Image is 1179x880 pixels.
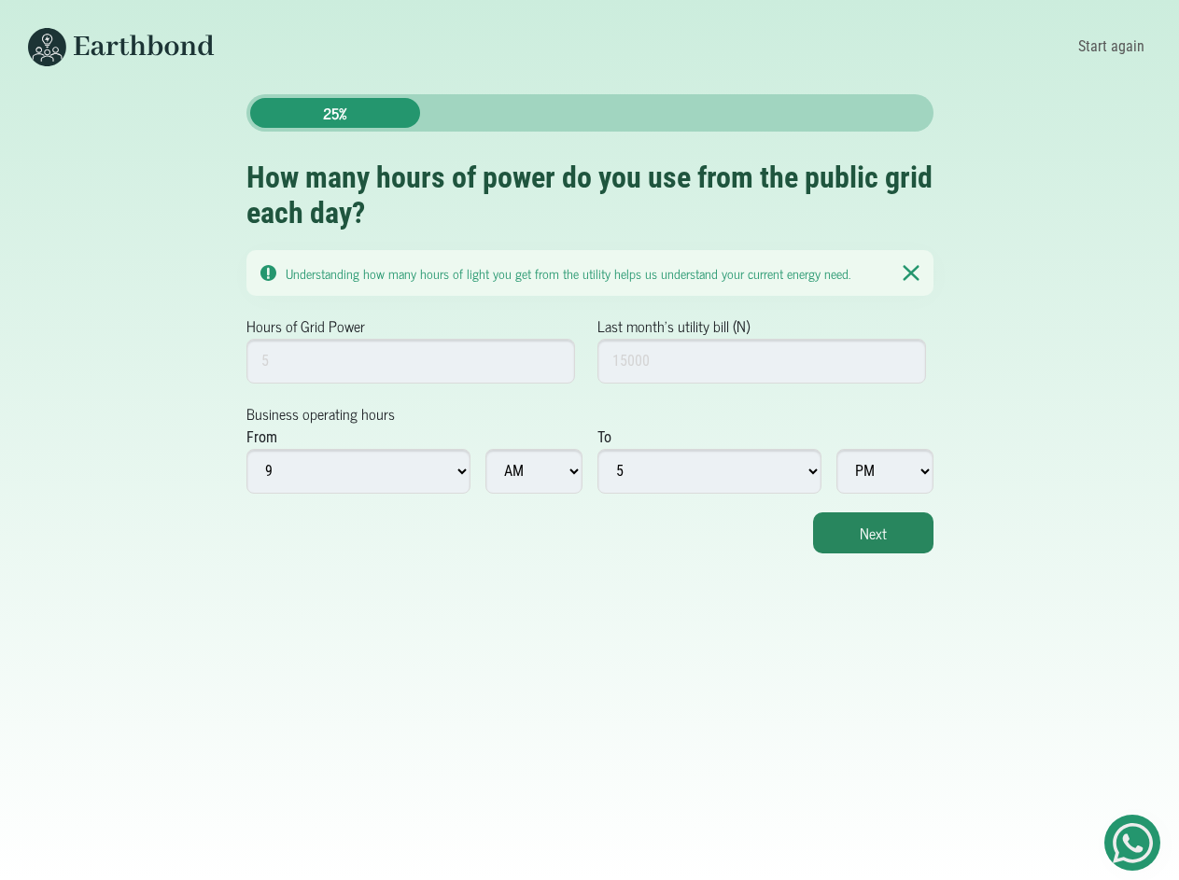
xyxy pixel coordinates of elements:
[260,265,276,281] img: Notication Pane Caution Icon
[28,28,215,66] img: Earthbond's long logo for desktop view
[903,264,919,282] img: Notication Pane Close Icon
[597,426,611,449] div: To
[286,262,850,284] small: Understanding how many hours of light you get from the utility helps us understand your current e...
[250,98,420,128] div: 25%
[597,314,750,337] label: Last month's utility bill (N)
[246,160,933,231] h2: How many hours of power do you use from the public grid each day?
[1113,823,1153,863] img: Get Started On Earthbond Via Whatsapp
[246,426,277,449] div: From
[1072,31,1151,63] a: Start again
[246,402,395,425] label: Business operating hours
[813,512,933,553] button: Next
[597,339,927,384] input: 15000
[246,314,365,337] label: Hours of Grid Power
[246,339,576,384] input: 5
